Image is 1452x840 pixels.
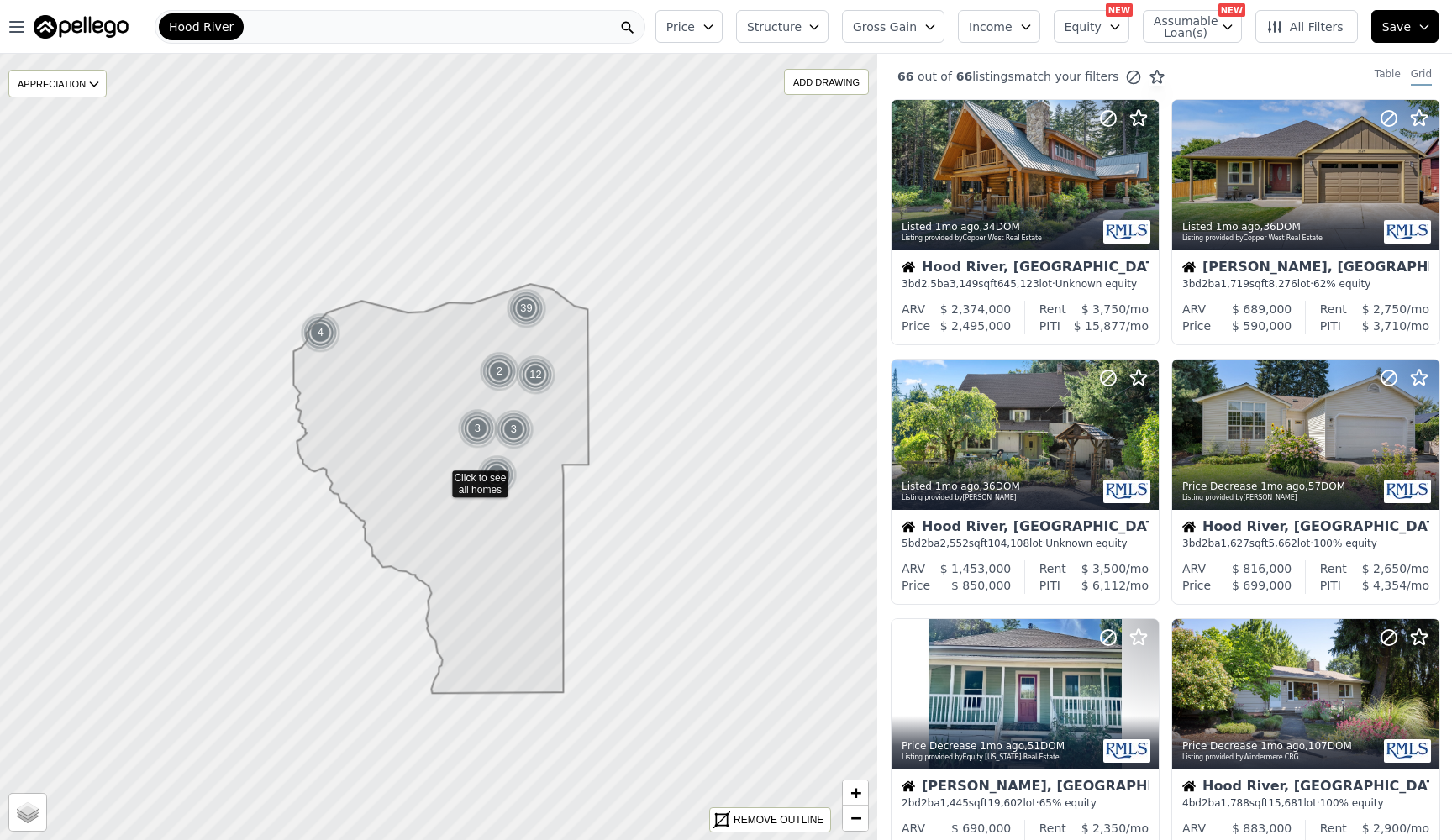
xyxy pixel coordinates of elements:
[1255,10,1358,43] button: All Filters
[1171,99,1439,345] a: Listed 1mo ago,36DOMListing provided byCopper West Real EstateHouse[PERSON_NAME], [GEOGRAPHIC_DAT...
[1411,67,1432,86] div: Grid
[891,359,1158,605] a: Listed 1mo ago,36DOMListing provided by[PERSON_NAME]HouseHood River, [GEOGRAPHIC_DATA]5bd2ba2,552...
[1182,753,1370,763] div: Listing provided by Windermere CRG
[952,70,972,83] span: 66
[1066,820,1149,837] div: /mo
[1362,302,1407,316] span: $ 2,750
[902,780,1149,796] div: [PERSON_NAME], [GEOGRAPHIC_DATA]
[1216,221,1260,233] time: 2025-08-15 23:58
[1014,68,1119,85] span: match your filters
[1362,579,1407,592] span: $ 4,354
[34,15,129,39] img: Pellego
[300,312,340,353] div: 4
[1060,577,1149,594] div: /mo
[902,493,1090,503] div: Listing provided by [PERSON_NAME]
[902,301,925,318] div: ARV
[1347,820,1429,837] div: /mo
[902,520,915,533] img: House
[1232,822,1292,835] span: $ 883,000
[734,812,823,827] div: REMOVE OUTLINE
[655,10,723,43] button: Price
[785,70,868,94] div: ADD DRAWING
[950,278,978,290] span: 3,149
[958,10,1040,43] button: Income
[902,739,1090,753] div: Price Decrease , 51 DOM
[902,796,1149,810] div: 2 bd 2 ba sqft lot · 65% equity
[515,354,555,395] div: 12
[1232,579,1292,592] span: $ 699,000
[1232,302,1292,316] span: $ 689,000
[736,10,829,43] button: Structure
[940,319,1012,333] span: $ 2,495,000
[666,18,695,35] span: Price
[843,780,868,806] a: Zoom in
[1362,319,1407,333] span: $ 3,710
[1320,301,1347,318] div: Rent
[457,408,498,449] img: g1.png
[476,454,517,495] div: 3
[1362,562,1407,575] span: $ 2,650
[1154,15,1207,39] span: Assumable Loan(s)
[457,408,497,449] div: 3
[940,797,969,809] span: 1,445
[877,68,1165,86] div: out of listings
[1268,538,1297,549] span: 5,662
[951,822,1011,835] span: $ 690,000
[1039,301,1066,318] div: Rent
[1221,538,1249,549] span: 1,627
[902,260,915,274] img: House
[1232,319,1292,333] span: $ 590,000
[902,820,925,837] div: ARV
[1260,740,1305,752] time: 2025-08-15 19:13
[1182,577,1211,594] div: Price
[1341,318,1429,334] div: /mo
[902,577,930,594] div: Price
[506,288,547,328] img: g1.png
[747,18,801,35] span: Structure
[8,70,107,97] div: APPRECIATION
[1182,780,1429,796] div: Hood River, [GEOGRAPHIC_DATA]
[1081,302,1126,316] span: $ 3,750
[853,18,917,35] span: Gross Gain
[902,480,1090,493] div: Listed , 36 DOM
[493,409,534,449] img: g1.png
[1232,562,1292,575] span: $ 816,000
[940,562,1012,575] span: $ 1,453,000
[987,538,1029,549] span: 104,108
[1375,67,1401,86] div: Table
[1182,520,1196,533] img: House
[300,312,341,353] img: g1.png
[1221,278,1249,290] span: 1,719
[843,806,868,831] a: Zoom out
[980,740,1024,752] time: 2025-08-15 19:13
[1268,797,1303,809] span: 15,681
[902,277,1149,291] div: 3 bd 2.5 ba sqft lot · Unknown equity
[169,18,234,35] span: Hood River
[940,538,969,549] span: 2,552
[1106,3,1133,17] div: NEW
[902,260,1149,277] div: Hood River, [GEOGRAPHIC_DATA]
[897,70,913,83] span: 66
[1362,822,1407,835] span: $ 2,900
[1182,260,1429,277] div: [PERSON_NAME], [GEOGRAPHIC_DATA]
[1182,480,1370,493] div: Price Decrease , 57 DOM
[935,221,980,233] time: 2025-08-17 02:41
[1054,10,1129,43] button: Equity
[1341,577,1429,594] div: /mo
[902,753,1090,763] div: Listing provided by Equity [US_STATE] Real Estate
[1182,796,1429,810] div: 4 bd 2 ba sqft lot · 100% equity
[850,807,861,828] span: −
[997,278,1039,290] span: 645,123
[902,780,915,793] img: House
[1182,537,1429,550] div: 3 bd 2 ba sqft lot · 100% equity
[1182,493,1370,503] div: Listing provided by [PERSON_NAME]
[1081,822,1126,835] span: $ 2,350
[902,220,1090,234] div: Listed , 34 DOM
[479,351,519,391] div: 2
[1182,260,1196,274] img: House
[987,797,1023,809] span: 19,602
[1320,318,1341,334] div: PITI
[1182,301,1206,318] div: ARV
[850,782,861,803] span: +
[9,794,46,831] a: Layers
